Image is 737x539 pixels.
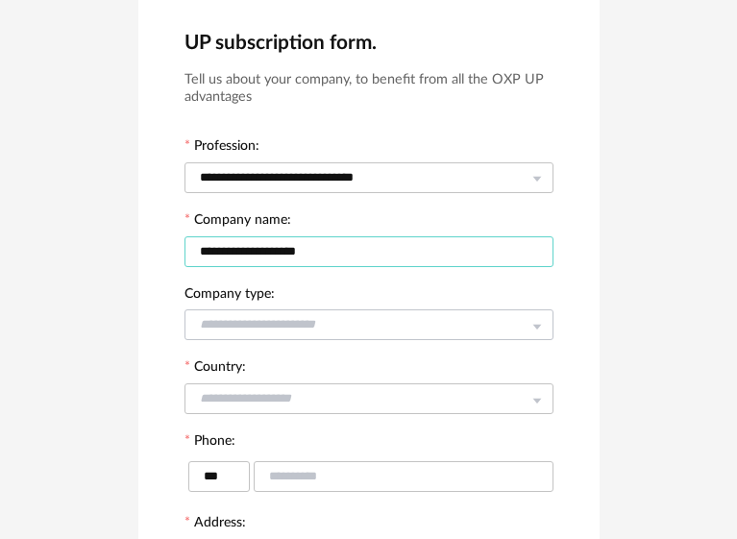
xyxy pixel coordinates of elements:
label: Phone: [184,434,235,452]
label: Country: [184,360,246,378]
h2: UP subscription form. [184,30,553,56]
label: Company name: [184,213,291,231]
label: Profession: [184,139,259,157]
label: Company type: [184,287,275,305]
label: Address: [184,516,246,533]
h3: Tell us about your company, to benefit from all the OXP UP advantages [184,71,553,107]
